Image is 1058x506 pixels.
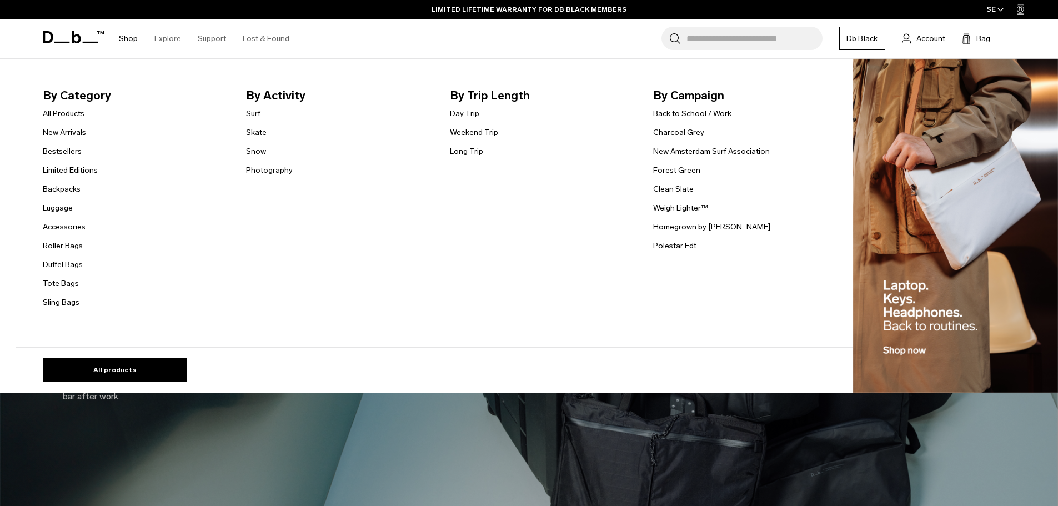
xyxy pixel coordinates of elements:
a: Long Trip [450,146,483,157]
span: Account [916,33,945,44]
a: Lost & Found [243,19,289,58]
span: By Activity [246,87,432,104]
span: By Campaign [653,87,839,104]
a: All Products [43,108,84,119]
a: Photography [246,164,293,176]
a: Explore [154,19,181,58]
a: All products [43,358,187,382]
a: Sling Bags [43,297,79,308]
a: Accessories [43,221,86,233]
a: Forest Green [653,164,700,176]
a: Back to School / Work [653,108,731,119]
button: Bag [962,32,990,45]
span: Bag [976,33,990,44]
a: LIMITED LIFETIME WARRANTY FOR DB BLACK MEMBERS [432,4,626,14]
a: Homegrown by [PERSON_NAME] [653,221,770,233]
a: Shop [119,19,138,58]
a: Bestsellers [43,146,82,157]
a: Duffel Bags [43,259,83,270]
a: Weigh Lighter™ [653,202,708,214]
a: Luggage [43,202,73,214]
a: Surf [246,108,260,119]
span: By Category [43,87,229,104]
a: Weekend Trip [450,127,498,138]
a: Charcoal Grey [653,127,704,138]
a: Clean Slate [653,183,694,195]
a: Support [198,19,226,58]
a: New Amsterdam Surf Association [653,146,770,157]
nav: Main Navigation [111,19,298,58]
a: Roller Bags [43,240,83,252]
a: Polestar Edt. [653,240,698,252]
a: Skate [246,127,267,138]
a: New Arrivals [43,127,86,138]
a: Backpacks [43,183,81,195]
a: Snow [246,146,266,157]
a: Day Trip [450,108,479,119]
span: By Trip Length [450,87,636,104]
a: Account [902,32,945,45]
a: Db Black [839,27,885,50]
a: Tote Bags [43,278,79,289]
a: Limited Editions [43,164,98,176]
